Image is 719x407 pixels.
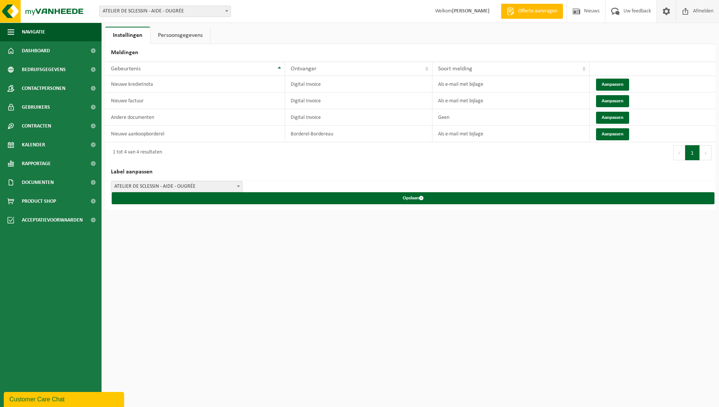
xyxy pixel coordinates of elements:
td: Nieuwe kredietnota [105,76,285,93]
span: Contactpersonen [22,79,65,98]
td: Als e-mail met bijlage [432,93,589,109]
span: ATELIER DE SCLESSIN - AIDE - OUGRÉE [111,181,242,192]
span: Ontvanger [291,66,317,72]
div: 1 tot 4 van 4 resultaten [109,146,162,159]
td: Als e-mail met bijlage [432,126,589,142]
span: Acceptatievoorwaarden [22,211,83,229]
span: Contracten [22,117,51,135]
a: Instellingen [105,27,150,44]
td: Andere documenten [105,109,285,126]
span: ATELIER DE SCLESSIN - AIDE - OUGRÉE [100,6,231,17]
td: Digital Invoice [285,109,433,126]
button: Next [700,145,711,160]
a: Persoonsgegevens [150,27,210,44]
td: Nieuwe factuur [105,93,285,109]
td: Als e-mail met bijlage [432,76,589,93]
td: Digital Invoice [285,76,433,93]
a: Offerte aanvragen [501,4,563,19]
span: Gebeurtenis [111,66,141,72]
button: Previous [673,145,685,160]
span: Product Shop [22,192,56,211]
td: Geen [432,109,589,126]
td: Nieuwe aankoopborderel [105,126,285,142]
span: Gebruikers [22,98,50,117]
td: Borderel-Bordereau [285,126,433,142]
span: ATELIER DE SCLESSIN - AIDE - OUGRÉE [99,6,231,17]
span: Documenten [22,173,54,192]
button: Aanpassen [596,112,629,124]
span: ATELIER DE SCLESSIN - AIDE - OUGRÉE [111,181,243,192]
button: Aanpassen [596,79,629,91]
span: Navigatie [22,23,45,41]
span: Rapportage [22,154,51,173]
button: Aanpassen [596,128,629,140]
button: 1 [685,145,700,160]
span: Offerte aanvragen [516,8,559,15]
button: Aanpassen [596,95,629,107]
span: Soort melding [438,66,472,72]
h2: Meldingen [105,44,715,62]
span: Kalender [22,135,45,154]
iframe: chat widget [4,390,126,407]
button: Opslaan [112,192,714,204]
span: Bedrijfsgegevens [22,60,66,79]
td: Digital Invoice [285,93,433,109]
h2: Label aanpassen [105,163,715,181]
strong: [PERSON_NAME] [452,8,490,14]
span: Dashboard [22,41,50,60]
